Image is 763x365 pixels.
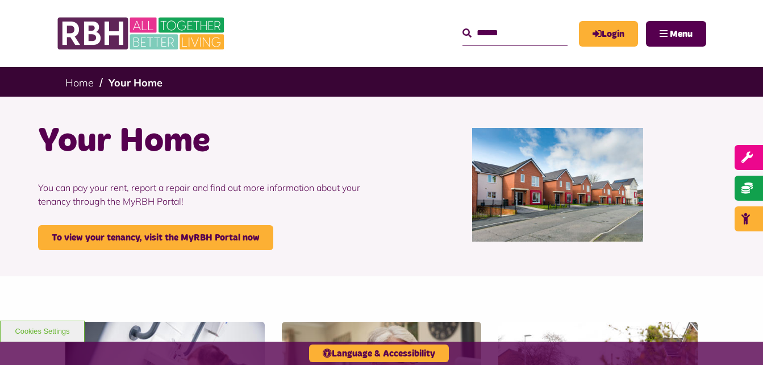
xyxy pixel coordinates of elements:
span: Menu [670,30,693,39]
img: RBH [57,11,227,56]
a: Your Home [109,76,162,89]
a: Home [65,76,94,89]
button: Language & Accessibility [309,345,449,362]
h1: Your Home [38,119,373,164]
img: Curzon Road [472,128,643,242]
a: MyRBH [579,21,638,47]
button: Navigation [646,21,706,47]
p: You can pay your rent, report a repair and find out more information about your tenancy through t... [38,164,373,225]
a: To view your tenancy, visit the MyRBH Portal now [38,225,273,250]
